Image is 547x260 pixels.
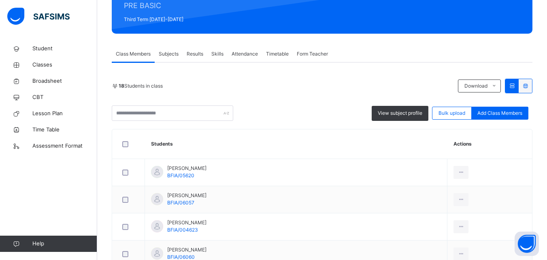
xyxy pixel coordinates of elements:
[7,8,70,25] img: safsims
[378,110,422,117] span: View subject profile
[167,246,206,254] span: [PERSON_NAME]
[32,142,97,150] span: Assessment Format
[297,50,328,58] span: Form Teacher
[515,232,539,256] button: Open asap
[266,50,289,58] span: Timetable
[167,200,194,206] span: BFIA/06057
[32,77,97,85] span: Broadsheet
[477,110,522,117] span: Add Class Members
[167,165,206,172] span: [PERSON_NAME]
[32,93,97,101] span: CBT
[32,45,97,53] span: Student
[32,61,97,69] span: Classes
[32,126,97,134] span: Time Table
[187,50,203,58] span: Results
[232,50,258,58] span: Attendance
[116,50,151,58] span: Class Members
[32,110,97,118] span: Lesson Plan
[32,240,97,248] span: Help
[119,83,124,89] b: 18
[167,219,206,226] span: [PERSON_NAME]
[464,82,487,90] span: Download
[167,227,198,233] span: BFIA/004623
[211,50,223,58] span: Skills
[167,172,194,178] span: BFIA/05620
[159,50,179,58] span: Subjects
[145,129,447,159] th: Students
[438,110,465,117] span: Bulk upload
[124,16,272,23] span: Third Term [DATE]-[DATE]
[167,254,195,260] span: BFIA/06060
[447,129,532,159] th: Actions
[119,82,163,90] span: Students in class
[167,192,206,199] span: [PERSON_NAME]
